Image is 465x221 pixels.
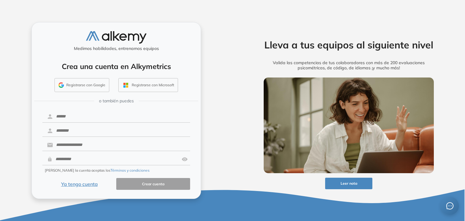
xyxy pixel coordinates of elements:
button: Términos y condiciones [110,168,150,173]
img: img-more-info [264,78,434,173]
img: OUTLOOK_ICON [122,82,129,89]
span: o también puedes [99,98,134,104]
button: Registrarse con Google [54,78,109,92]
span: [PERSON_NAME] la cuenta aceptas los [45,168,150,173]
button: Leer nota [325,178,372,190]
span: message [446,202,453,209]
h5: Valida las competencias de tus colaboradores con más de 200 evaluaciones psicométricas, de código... [254,60,443,71]
button: Crear cuenta [116,178,190,190]
h2: Lleva a tus equipos al siguiente nivel [254,39,443,51]
img: GMAIL_ICON [58,82,64,88]
h5: Medimos habilidades, entrenamos equipos [34,46,198,51]
h4: Crea una cuenta en Alkymetrics [40,62,193,71]
img: asd [182,153,188,165]
button: Ya tengo cuenta [42,178,116,190]
img: logo-alkemy [86,31,147,44]
button: Registrarse con Microsoft [118,78,178,92]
